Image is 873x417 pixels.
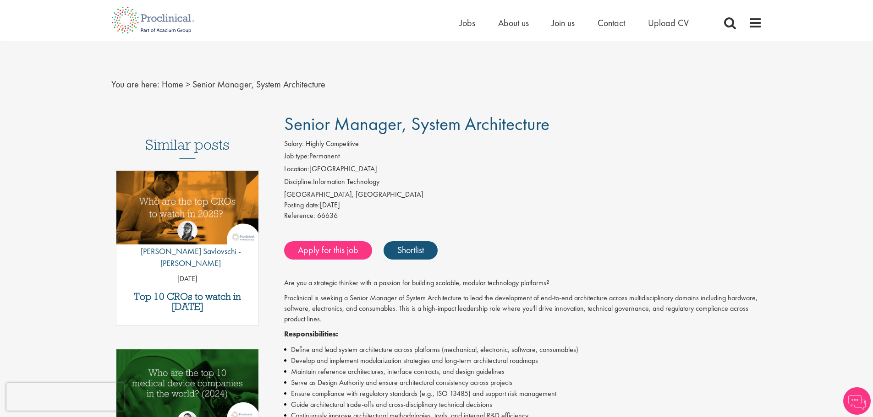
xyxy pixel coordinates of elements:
[384,241,438,260] a: Shortlist
[162,78,183,90] a: breadcrumb link
[284,177,313,187] label: Discipline:
[284,139,304,149] label: Salary:
[284,190,762,200] div: [GEOGRAPHIC_DATA], [GEOGRAPHIC_DATA]
[284,293,762,325] p: Proclinical is seeking a Senior Manager of System Architecture to lead the development of end-to-...
[116,171,259,252] a: Link to a post
[598,17,625,29] a: Contact
[552,17,575,29] a: Join us
[284,355,762,366] li: Develop and implement modularization strategies and long-term architectural roadmaps
[186,78,190,90] span: >
[284,399,762,410] li: Guide architectural trade-offs and cross-disciplinary technical decisions
[116,274,259,284] p: [DATE]
[145,137,230,159] h3: Similar posts
[284,151,309,162] label: Job type:
[284,200,320,210] span: Posting date:
[284,151,762,164] li: Permanent
[6,383,124,411] iframe: reCAPTCHA
[121,292,254,312] a: Top 10 CROs to watch in [DATE]
[284,329,338,339] strong: Responsibilities:
[648,17,689,29] a: Upload CV
[284,211,315,221] label: Reference:
[284,112,549,135] span: Senior Manager, System Architecture
[284,377,762,388] li: Serve as Design Authority and ensure architectural consistency across projects
[111,78,159,90] span: You are here:
[843,387,871,415] img: Chatbot
[284,366,762,377] li: Maintain reference architectures, interface contracts, and design guidelines
[116,221,259,273] a: Theodora Savlovschi - Wicks [PERSON_NAME] Savlovschi - [PERSON_NAME]
[116,245,259,269] p: [PERSON_NAME] Savlovschi - [PERSON_NAME]
[284,241,372,260] a: Apply for this job
[317,211,338,220] span: 66636
[177,221,198,241] img: Theodora Savlovschi - Wicks
[284,344,762,355] li: Define and lead system architecture across platforms (mechanical, electronic, software, consumables)
[498,17,529,29] a: About us
[192,78,325,90] span: Senior Manager, System Architecture
[116,171,259,244] img: Top 10 CROs 2025 | Proclinical
[306,139,359,148] span: Highly Competitive
[460,17,475,29] a: Jobs
[284,164,762,177] li: [GEOGRAPHIC_DATA]
[284,177,762,190] li: Information Technology
[284,278,762,288] p: Are you a strategic thinker with a passion for building scalable, modular technology platforms?
[284,200,762,211] div: [DATE]
[284,164,309,174] label: Location:
[284,388,762,399] li: Ensure compliance with regulatory standards (e.g., ISO 13485) and support risk management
